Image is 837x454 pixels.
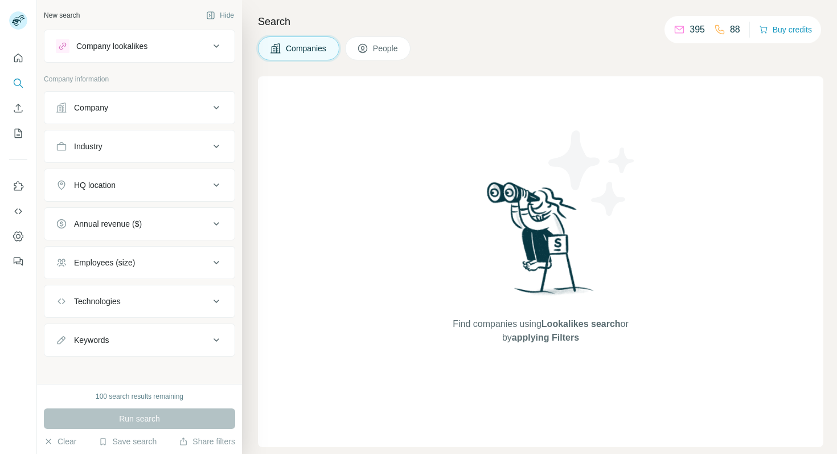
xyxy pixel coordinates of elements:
[44,171,235,199] button: HQ location
[96,391,183,402] div: 100 search results remaining
[9,98,27,118] button: Enrich CSV
[9,201,27,222] button: Use Surfe API
[44,326,235,354] button: Keywords
[74,334,109,346] div: Keywords
[690,23,705,36] p: 395
[44,32,235,60] button: Company lookalikes
[44,10,80,21] div: New search
[730,23,740,36] p: 88
[179,436,235,447] button: Share filters
[541,319,621,329] span: Lookalikes search
[482,179,600,306] img: Surfe Illustration - Woman searching with binoculars
[44,210,235,238] button: Annual revenue ($)
[74,102,108,113] div: Company
[541,122,643,224] img: Surfe Illustration - Stars
[9,48,27,68] button: Quick start
[44,436,76,447] button: Clear
[44,94,235,121] button: Company
[99,436,157,447] button: Save search
[74,141,102,152] div: Industry
[449,317,631,345] span: Find companies using or by
[759,22,812,38] button: Buy credits
[9,226,27,247] button: Dashboard
[512,333,579,342] span: applying Filters
[9,176,27,197] button: Use Surfe on LinkedIn
[44,249,235,276] button: Employees (size)
[76,40,147,52] div: Company lookalikes
[74,179,116,191] div: HQ location
[373,43,399,54] span: People
[198,7,242,24] button: Hide
[44,288,235,315] button: Technologies
[74,296,121,307] div: Technologies
[44,74,235,84] p: Company information
[286,43,327,54] span: Companies
[74,257,135,268] div: Employees (size)
[74,218,142,230] div: Annual revenue ($)
[258,14,823,30] h4: Search
[44,133,235,160] button: Industry
[9,73,27,93] button: Search
[9,251,27,272] button: Feedback
[9,123,27,144] button: My lists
